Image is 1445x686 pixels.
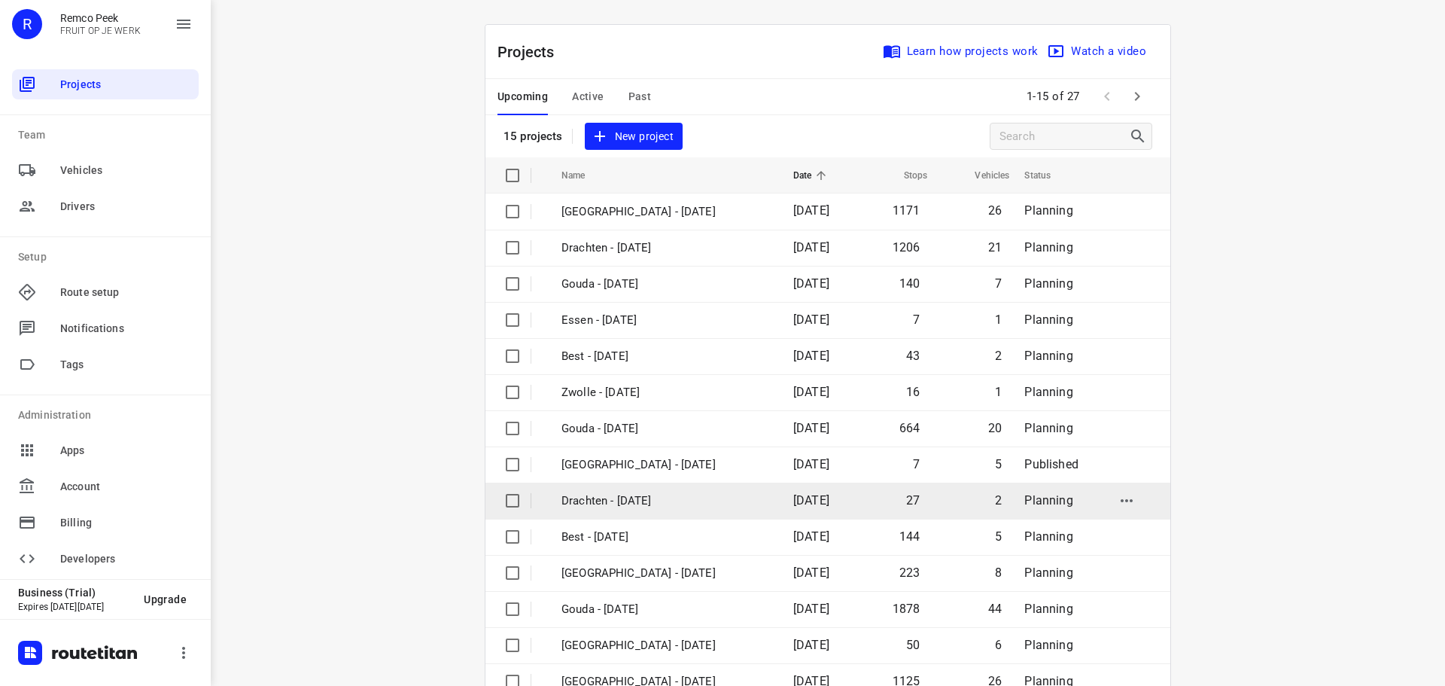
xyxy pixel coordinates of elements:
div: R [12,9,42,39]
span: 7 [913,313,920,327]
span: [DATE] [793,566,829,580]
span: 1878 [893,602,920,616]
span: Planning [1024,493,1072,508]
span: Active [572,87,604,106]
p: Gouda - Wednesday [561,601,771,618]
span: 5 [995,457,1002,471]
p: [GEOGRAPHIC_DATA] - [DATE] [561,203,771,221]
div: Apps [12,435,199,465]
div: Account [12,471,199,502]
span: 144 [899,529,920,544]
span: 7 [995,276,1002,291]
p: Business (Trial) [18,587,132,599]
p: Projects [497,41,567,63]
span: 8 [995,566,1002,580]
span: [DATE] [793,385,829,399]
p: Gouda - [DATE] [561,420,771,438]
p: Gouda - [DATE] [561,276,771,293]
span: Planning [1024,638,1072,652]
p: Setup [18,249,199,265]
span: Planning [1024,313,1072,327]
span: Planning [1024,203,1072,218]
p: Team [18,127,199,143]
span: Name [561,166,605,184]
p: Remco Peek [60,12,141,24]
span: Published [1024,457,1078,471]
span: 16 [906,385,920,399]
span: 44 [988,602,1002,616]
p: Expires [DATE][DATE] [18,602,132,612]
button: New project [585,123,683,151]
span: 2 [995,493,1002,508]
span: 7 [913,457,920,471]
p: Essen - [DATE] [561,312,771,329]
span: 1171 [893,203,920,218]
span: 1-15 of 27 [1021,81,1086,113]
span: 1 [995,313,1002,327]
div: Projects [12,69,199,99]
span: [DATE] [793,529,829,544]
span: 664 [899,421,920,435]
span: Planning [1024,349,1072,363]
span: Planning [1024,385,1072,399]
span: Past [628,87,652,106]
span: Date [793,166,832,184]
p: Drachten - [DATE] [561,492,771,510]
span: 140 [899,276,920,291]
button: Upgrade [132,586,199,613]
span: 1 [995,385,1002,399]
input: Search projects [999,125,1129,148]
span: Account [60,479,193,495]
span: 43 [906,349,920,363]
span: Planning [1024,240,1072,255]
span: 26 [988,203,1002,218]
span: 1206 [893,240,920,255]
div: Route setup [12,277,199,307]
span: [DATE] [793,203,829,218]
span: Previous Page [1092,81,1122,111]
span: Notifications [60,321,193,337]
span: 223 [899,566,920,580]
span: Upcoming [497,87,548,106]
div: Developers [12,544,199,574]
p: Administration [18,407,199,423]
span: [DATE] [793,638,829,652]
span: Planning [1024,566,1072,580]
span: Next Page [1122,81,1152,111]
span: Stops [884,166,928,184]
span: [DATE] [793,313,829,327]
span: Apps [60,443,193,459]
span: 50 [906,638,920,652]
span: Tags [60,357,193,373]
span: [DATE] [793,493,829,508]
span: Vehicles [60,163,193,178]
p: Antwerpen - Wednesday [561,637,771,654]
span: Projects [60,77,193,93]
span: Developers [60,551,193,567]
span: [DATE] [793,421,829,435]
span: Planning [1024,602,1072,616]
span: Planning [1024,276,1072,291]
span: Route setup [60,285,193,300]
span: [DATE] [793,240,829,255]
span: Vehicles [955,166,1009,184]
span: Upgrade [144,593,187,605]
span: Planning [1024,529,1072,544]
p: Drachten - [DATE] [561,239,771,257]
span: Drivers [60,199,193,215]
span: 2 [995,349,1002,363]
span: [DATE] [793,602,829,616]
span: New project [594,127,674,146]
span: 21 [988,240,1002,255]
div: Drivers [12,191,199,221]
span: Billing [60,515,193,531]
span: [DATE] [793,349,829,363]
span: 27 [906,493,920,508]
span: Planning [1024,421,1072,435]
div: Notifications [12,313,199,343]
p: Best - Thursday [561,529,771,546]
p: Best - [DATE] [561,348,771,365]
p: Zwolle - Thursday [561,565,771,582]
p: 15 projects [503,130,563,143]
span: [DATE] [793,276,829,291]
